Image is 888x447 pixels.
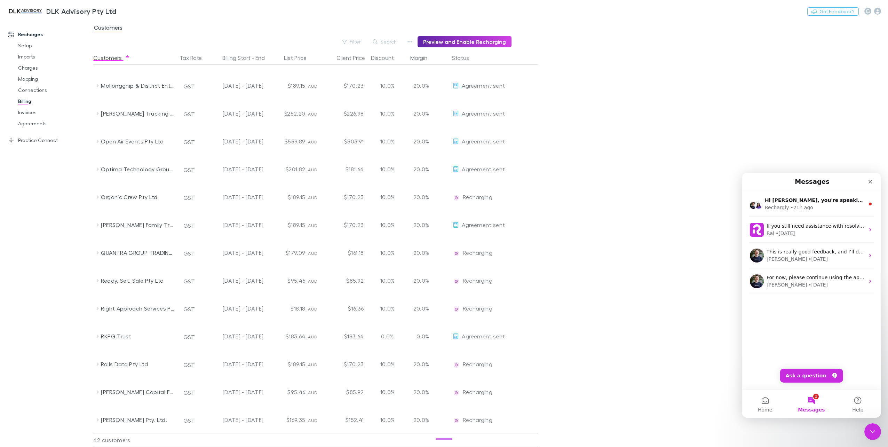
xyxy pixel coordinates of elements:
[411,416,429,424] p: 20.0%
[366,406,408,434] div: 10.0%
[266,378,308,406] div: $95.46
[93,322,541,350] div: RKPG TrustGST[DATE] - [DATE]$183.64AUD$183.640.0%0.0%EditAgreement sent
[180,331,198,343] button: GST
[93,350,541,378] div: Rolls Data Pty LtdGST[DATE] - [DATE]$189.15AUD$170.2310.0%20.0%EditRechargingRecharging
[93,72,541,100] div: Mollongghip & District Enterprises Pty LtdGST[DATE] - [DATE]$189.15AUD$170.2310.0%20.0%EditAgreem...
[180,220,198,231] button: GST
[308,279,317,284] span: AUD
[180,109,198,120] button: GST
[411,388,429,396] p: 20.0%
[48,31,71,39] div: • 21h ago
[462,221,505,228] span: Agreement sent
[411,276,429,285] p: 20.0%
[339,38,365,46] button: Filter
[101,155,175,183] div: Optima Technology Group (Operations) Pty Ltd
[206,267,263,295] div: [DATE] - [DATE]
[453,389,460,396] img: Recharging
[462,110,505,117] span: Agreement sent
[266,350,308,378] div: $189.15
[93,217,139,245] button: Help
[366,267,408,295] div: 10.0%
[308,195,317,200] span: AUD
[366,127,408,155] div: 10.0%
[46,7,116,15] h3: DLK Advisory Pty Ltd
[411,109,429,118] p: 20.0%
[463,361,492,367] span: Recharging
[34,57,53,64] div: • [DATE]
[308,418,317,423] span: AUD
[463,305,492,312] span: Recharging
[206,127,263,155] div: [DATE] - [DATE]
[180,136,198,148] button: GST
[453,194,460,201] img: Recharging
[222,51,273,65] button: Billing Start - End
[325,350,366,378] div: $170.23
[411,81,429,90] p: 20.0%
[101,183,175,211] div: Organic Crew Pty Ltd
[101,378,175,406] div: [PERSON_NAME] Capital Family Trust
[101,100,175,127] div: [PERSON_NAME] Trucking Pty Ltd
[453,417,460,424] img: Recharging
[93,378,541,406] div: [PERSON_NAME] Capital Family TrustGST[DATE] - [DATE]$95.46AUD$85.9210.0%20.0%EditRechargingRechar...
[101,350,175,378] div: Rolls Data Pty Ltd
[8,50,22,64] img: Profile image for Rai
[308,334,317,339] span: AUD
[325,267,366,295] div: $85.92
[366,295,408,322] div: 10.0%
[266,239,308,267] div: $179.09
[325,155,366,183] div: $181.64
[66,83,86,90] div: • [DATE]
[7,7,43,15] img: DLK Advisory Pty Ltd's Logo
[463,249,492,256] span: Recharging
[462,333,505,339] span: Agreement sent
[308,84,317,89] span: AUD
[206,378,263,406] div: [DATE] - [DATE]
[336,51,373,65] div: Client Price
[93,406,541,434] div: [PERSON_NAME] Pty. Ltd.GST[DATE] - [DATE]$169.35AUD$152.4110.0%20.0%EditRechargingRecharging
[1,29,97,40] a: Recharges
[366,378,408,406] div: 10.0%
[180,359,198,370] button: GST
[101,406,175,434] div: [PERSON_NAME] Pty. Ltd.
[25,83,65,90] div: [PERSON_NAME]
[410,51,436,65] button: Margin
[325,378,366,406] div: $85.92
[93,267,541,295] div: Ready. Set. Sale Pty LtdGST[DATE] - [DATE]$95.46AUD$85.9210.0%20.0%EditRechargingRecharging
[38,196,101,210] button: Ask a question
[411,165,429,173] p: 20.0%
[266,127,308,155] div: $559.89
[1,135,97,146] a: Practice Connect
[411,193,429,201] p: 20.0%
[11,51,97,62] a: Imports
[325,239,366,267] div: $161.18
[308,390,317,395] span: AUD
[325,100,366,127] div: $226.98
[25,57,32,64] div: Rai
[23,31,47,39] div: Rechargly
[25,102,285,108] span: For now, please continue using the app as normal. We’ll update you as soon as we have more inform...
[180,415,198,426] button: GST
[411,304,429,313] p: 20.0%
[284,51,315,65] div: List Price
[266,295,308,322] div: $18.18
[325,211,366,239] div: $170.23
[807,7,859,16] button: Got Feedback?
[462,138,505,144] span: Agreement sent
[180,387,198,398] button: GST
[25,76,667,82] span: This is really good feedback, and I’ll definitely pass it along to our team. It will be a big hel...
[206,211,263,239] div: [DATE] - [DATE]
[93,295,541,322] div: Right Approach Services Pty LtdGST[DATE] - [DATE]$18.18AUD$16.3610.0%20.0%EditRechargingRecharging
[411,221,429,229] p: 20.0%
[325,183,366,211] div: $170.23
[110,235,121,240] span: Help
[266,72,308,100] div: $189.15
[56,235,83,240] span: Messages
[308,139,317,144] span: AUD
[325,406,366,434] div: $152.41
[180,51,210,65] button: Tax Rate
[366,322,408,350] div: 0.0%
